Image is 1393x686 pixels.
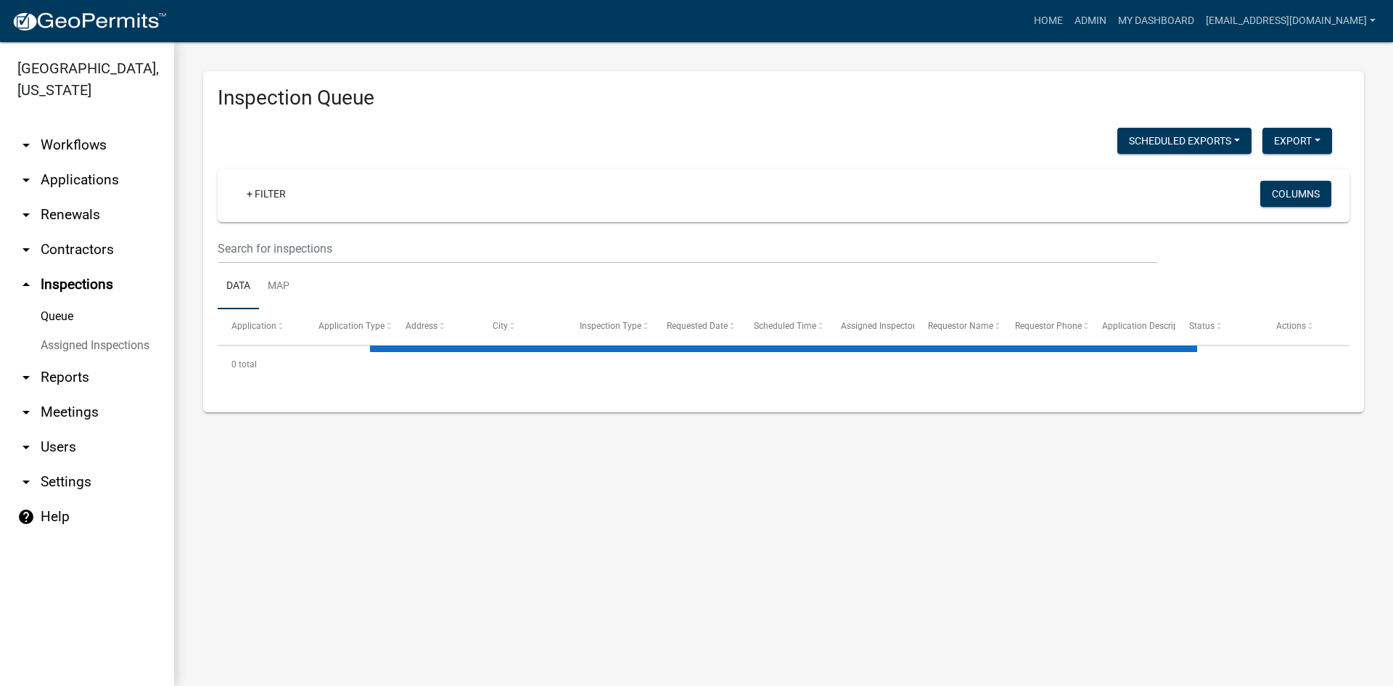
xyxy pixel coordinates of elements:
[231,321,276,331] span: Application
[827,309,914,344] datatable-header-cell: Assigned Inspector
[928,321,993,331] span: Requestor Name
[1015,321,1082,331] span: Requestor Phone
[218,309,305,344] datatable-header-cell: Application
[1117,128,1252,154] button: Scheduled Exports
[1112,7,1200,35] a: My Dashboard
[17,136,35,154] i: arrow_drop_down
[479,309,566,344] datatable-header-cell: City
[406,321,437,331] span: Address
[841,321,916,331] span: Assigned Inspector
[235,181,297,207] a: + Filter
[1276,321,1306,331] span: Actions
[580,321,641,331] span: Inspection Type
[218,346,1349,383] div: 0 total
[1262,309,1349,344] datatable-header-cell: Actions
[17,206,35,224] i: arrow_drop_down
[218,234,1157,264] input: Search for inspections
[1088,309,1175,344] datatable-header-cell: Application Description
[17,508,35,526] i: help
[1028,7,1069,35] a: Home
[218,86,1349,110] h3: Inspection Queue
[17,404,35,421] i: arrow_drop_down
[218,264,259,310] a: Data
[17,473,35,491] i: arrow_drop_down
[1189,321,1215,331] span: Status
[1102,321,1193,331] span: Application Description
[319,321,385,331] span: Application Type
[17,171,35,189] i: arrow_drop_down
[17,438,35,456] i: arrow_drop_down
[740,309,827,344] datatable-header-cell: Scheduled Time
[1260,181,1331,207] button: Columns
[1069,7,1112,35] a: Admin
[17,241,35,258] i: arrow_drop_down
[1001,309,1088,344] datatable-header-cell: Requestor Phone
[1200,7,1381,35] a: [EMAIL_ADDRESS][DOMAIN_NAME]
[914,309,1001,344] datatable-header-cell: Requestor Name
[259,264,298,310] a: Map
[1262,128,1332,154] button: Export
[305,309,392,344] datatable-header-cell: Application Type
[667,321,728,331] span: Requested Date
[17,276,35,293] i: arrow_drop_up
[17,369,35,386] i: arrow_drop_down
[1175,309,1262,344] datatable-header-cell: Status
[493,321,508,331] span: City
[392,309,479,344] datatable-header-cell: Address
[754,321,816,331] span: Scheduled Time
[653,309,740,344] datatable-header-cell: Requested Date
[566,309,653,344] datatable-header-cell: Inspection Type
